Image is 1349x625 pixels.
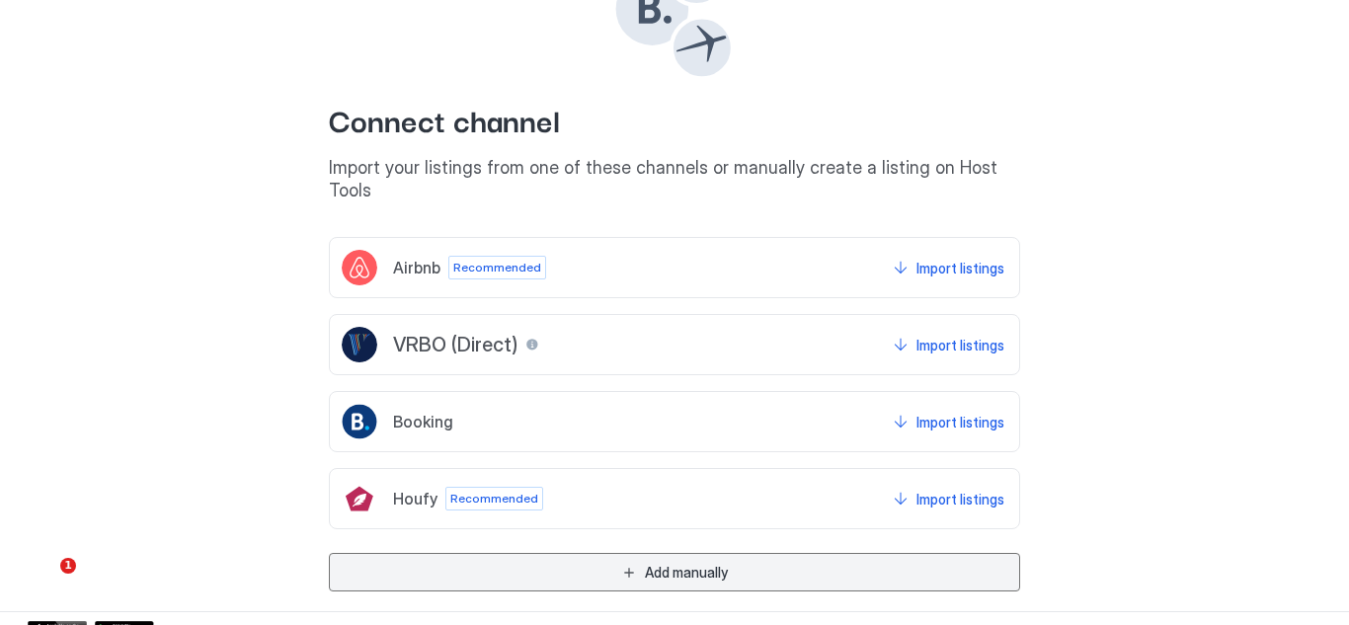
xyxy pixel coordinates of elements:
div: Import listings [916,258,1004,278]
div: Import listings [916,335,1004,355]
iframe: Intercom live chat [20,558,67,605]
div: Add manually [645,562,728,583]
button: Import listings [890,481,1007,516]
span: Import your listings from one of these channels or manually create a listing on Host Tools [329,157,1020,201]
button: Import listings [890,327,1007,362]
button: Add manually [329,553,1020,591]
span: VRBO (Direct) [393,333,517,357]
span: Connect channel [329,97,1020,141]
span: Booking [393,412,453,431]
button: Import listings [890,404,1007,439]
span: Recommended [450,490,538,508]
span: Recommended [453,259,541,276]
div: Import listings [916,412,1004,432]
div: Import listings [916,489,1004,509]
span: Airbnb [393,258,440,277]
button: Import listings [890,250,1007,285]
span: 1 [60,558,76,574]
span: Houfy [393,489,437,508]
